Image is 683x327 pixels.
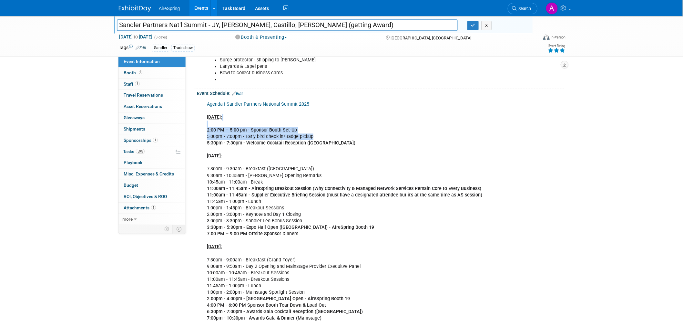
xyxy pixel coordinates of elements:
a: Event Information [118,56,186,67]
span: Playbook [124,160,142,165]
b: [DATE]: [207,244,222,249]
img: ExhibitDay [119,5,151,12]
span: Search [516,6,531,11]
div: Event Format [499,34,566,43]
img: Format-Inperson.png [543,35,550,40]
a: Budget [118,180,186,191]
a: Misc. Expenses & Credits [118,169,186,180]
span: Travel Reservations [124,92,163,98]
span: ROI, Objectives & ROO [124,194,167,199]
button: Booth & Presenting [233,34,290,41]
span: Staff [124,81,140,87]
a: Agenda | Sandler Partners National Summit 2025 [207,101,309,107]
a: Asset Reservations [118,101,186,112]
span: Misc. Expenses & Credits [124,171,174,176]
button: X [482,21,492,30]
span: Giveaways [124,115,145,120]
b: 11:00am - 11:45am - AireSpring Breakout Session (Why Connectivity & Managed Network Services Rema... [207,186,481,191]
b: [DATE]: [207,153,222,159]
a: more [118,214,186,225]
a: Tasks59% [118,146,186,157]
li: Bowl to collect business cards [220,70,489,76]
b: 3:30pm - 5:30pm - Expo Hall Open ([GEOGRAPHIC_DATA]) - AireSpring Booth 19 [207,225,374,230]
a: Booth [118,68,186,79]
a: ROI, Objectives & ROO [118,191,186,202]
span: more [122,216,133,222]
b: 7:00pm - 10:30pm - Awards Gala & Dinner (Mainstage) [207,315,321,321]
div: Event Rating [548,44,566,47]
li: Lanyards & Lapel pens [220,63,489,70]
div: Tradeshow [171,45,195,51]
span: Booth not reserved yet [138,70,144,75]
span: 1 [153,138,158,142]
a: Giveaways [118,112,186,123]
span: (3 days) [154,35,167,39]
span: Asset Reservations [124,104,162,109]
a: Edit [136,46,146,50]
a: Sponsorships1 [118,135,186,146]
b: 11:00am - 11:45am - Supplier Executive Briefing Session (must have a designated attendee but it's... [207,192,482,198]
b: 4:00 PM - 6:00 PM Sponsor Booth Tear Down & Load Out [207,302,326,308]
span: [GEOGRAPHIC_DATA], [GEOGRAPHIC_DATA] [391,36,471,40]
a: Search [508,3,537,14]
span: Sponsorships [124,138,158,143]
span: 59% [136,149,145,154]
span: Booth [124,70,144,75]
span: Event Information [124,59,160,64]
a: Attachments1 [118,203,186,214]
span: to [133,34,139,39]
a: Edit [232,91,243,96]
b: 2:00pm - 4:00pm - [GEOGRAPHIC_DATA] Open - AireSpring Booth 19 [207,296,350,301]
span: Attachments [124,205,156,210]
span: 4 [135,81,140,86]
a: Playbook [118,157,186,168]
img: Aila Ortiaga [546,2,558,15]
b: 5:30pm - 7:30pm - Welcome Cocktail Reception ([GEOGRAPHIC_DATA]) [207,140,355,146]
b: 7:00 PM – 9:00 PM Offsite Sponsor Dinners [207,231,298,237]
a: Staff4 [118,79,186,90]
span: Shipments [124,126,145,132]
div: In-Person [551,35,566,40]
b: [DATE]: [207,114,222,120]
a: Shipments [118,124,186,135]
li: Surge protector - shipping to [PERSON_NAME] [220,57,489,63]
div: Sandler [152,45,169,51]
span: 1 [151,205,156,210]
td: Tags [119,44,146,52]
td: Toggle Event Tabs [173,225,186,233]
span: Tasks [123,149,145,154]
b: 6:30pm - 7:00pm - Awards Gala Cocktail Reception ([GEOGRAPHIC_DATA]) [207,309,363,314]
div: Event Schedule: [197,89,564,97]
span: AireSpring [159,6,180,11]
span: [DATE] [DATE] [119,34,153,40]
td: Personalize Event Tab Strip [161,225,173,233]
b: 2:00 PM – 5:00 pm - Sponsor Booth Set-Up [207,127,297,133]
a: Travel Reservations [118,90,186,101]
span: Budget [124,183,138,188]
